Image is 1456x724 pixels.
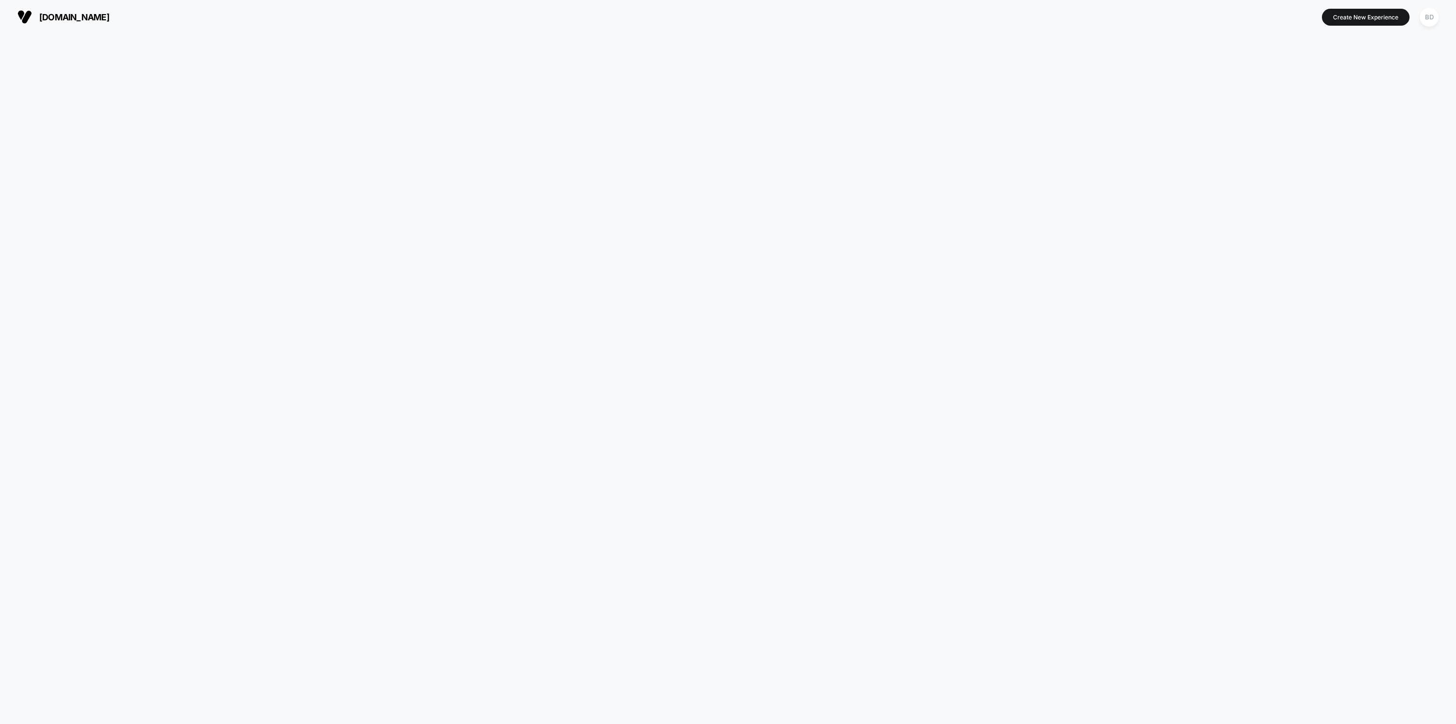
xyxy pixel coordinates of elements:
button: [DOMAIN_NAME] [15,9,112,25]
span: [DOMAIN_NAME] [39,12,109,22]
button: Create New Experience [1322,9,1410,26]
button: BD [1417,7,1441,27]
img: Visually logo [17,10,32,24]
div: BD [1420,8,1439,27]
